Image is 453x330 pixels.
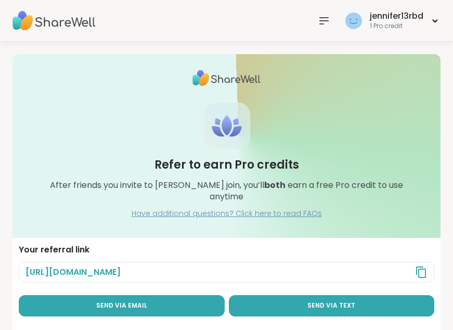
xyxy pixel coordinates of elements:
span: Send via text [307,301,355,310]
div: 1 Pro credit [370,22,423,31]
div: jennifer13rbd [370,10,423,22]
img: ShareWell Nav Logo [12,3,96,39]
img: ShareWell Logo [192,67,261,90]
b: both [264,179,286,191]
img: jennifer13rbd [345,12,362,29]
h3: Refer to earn Pro credits [154,157,299,173]
div: After friends you invite to [PERSON_NAME] join, you’ll earn a free Pro credit to use anytime [37,180,416,203]
h3: Your referral link [19,244,434,256]
span: Send via email [96,301,147,310]
span: [URL][DOMAIN_NAME] [25,266,121,278]
a: Send via email [19,295,225,316]
a: Have additional questions? Click here to read FAQs [132,209,322,219]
